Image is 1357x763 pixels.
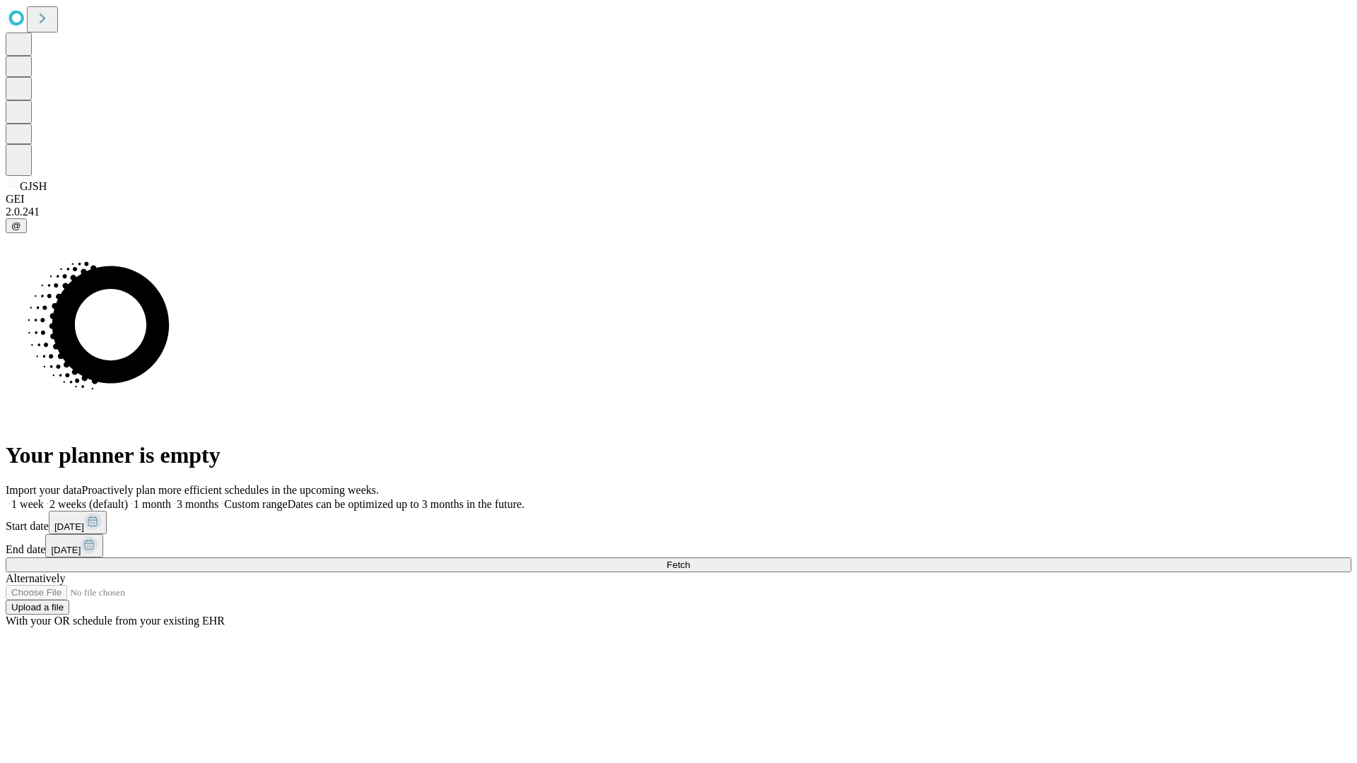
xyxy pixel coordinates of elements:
span: With your OR schedule from your existing EHR [6,615,225,627]
button: Upload a file [6,600,69,615]
div: 2.0.241 [6,206,1351,218]
span: Dates can be optimized up to 3 months in the future. [288,498,524,510]
span: Import your data [6,484,82,496]
span: Alternatively [6,572,65,584]
div: GEI [6,193,1351,206]
span: Proactively plan more efficient schedules in the upcoming weeks. [82,484,379,496]
span: [DATE] [51,545,81,555]
button: [DATE] [49,511,107,534]
span: 1 month [134,498,171,510]
h1: Your planner is empty [6,442,1351,468]
button: Fetch [6,557,1351,572]
span: Custom range [224,498,287,510]
button: @ [6,218,27,233]
span: 3 months [177,498,218,510]
span: GJSH [20,180,47,192]
div: Start date [6,511,1351,534]
span: 2 weeks (default) [49,498,128,510]
span: 1 week [11,498,44,510]
span: @ [11,220,21,231]
span: Fetch [666,560,690,570]
button: [DATE] [45,534,103,557]
div: End date [6,534,1351,557]
span: [DATE] [54,521,84,532]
